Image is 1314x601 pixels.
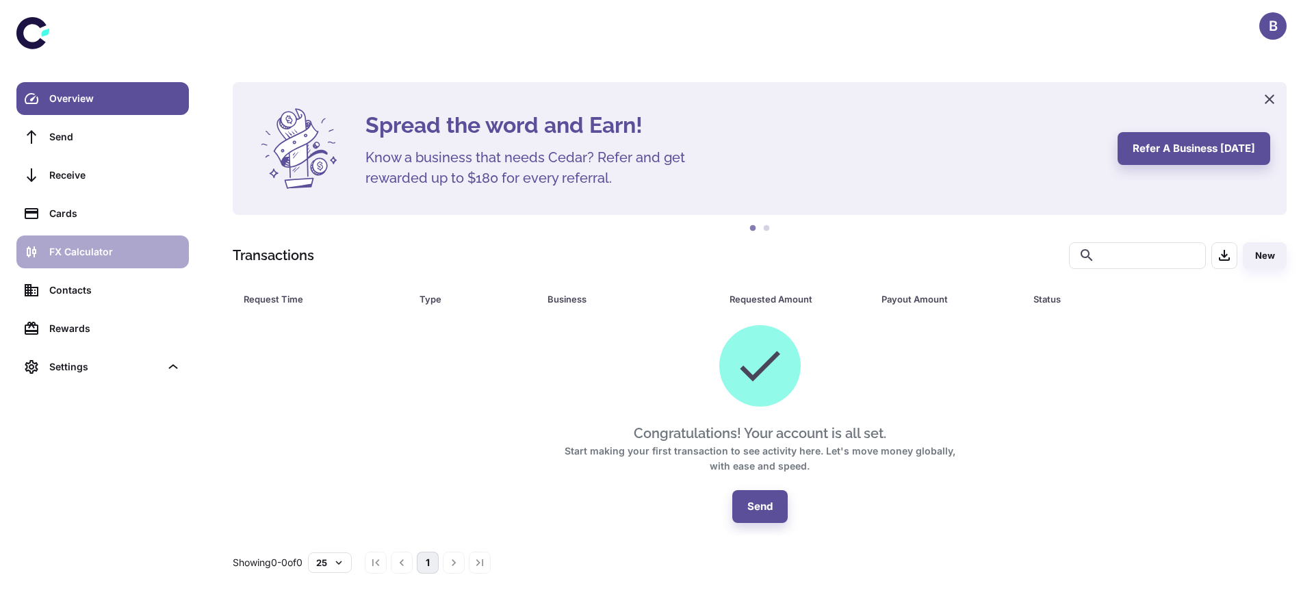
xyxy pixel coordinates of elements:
button: 2 [760,222,773,235]
a: Contacts [16,274,189,307]
p: Showing 0-0 of 0 [233,555,302,570]
h5: Know a business that needs Cedar? Refer and get rewarded up to $180 for every referral. [365,147,708,188]
div: Send [49,129,181,144]
h6: Start making your first transaction to see activity here. Let's move money globally, with ease an... [554,444,965,474]
div: Settings [49,359,160,374]
h1: Transactions [233,245,314,266]
div: Settings [16,350,189,383]
span: Request Time [244,290,403,309]
div: Request Time [244,290,385,309]
a: Cards [16,197,189,230]
button: Send [732,490,788,523]
h5: Congratulations! Your account is all set. [634,423,886,444]
div: Receive [49,168,181,183]
a: Send [16,120,189,153]
div: FX Calculator [49,244,181,259]
button: 25 [308,552,352,573]
a: Rewards [16,312,189,345]
span: Requested Amount [730,290,865,309]
button: New [1243,242,1287,269]
div: Overview [49,91,181,106]
div: Requested Amount [730,290,847,309]
div: Type [420,290,513,309]
div: Status [1033,290,1212,309]
div: Cards [49,206,181,221]
div: Payout Amount [881,290,999,309]
button: 1 [746,222,760,235]
div: Contacts [49,283,181,298]
span: Payout Amount [881,290,1017,309]
button: Refer a business [DATE] [1118,132,1270,165]
a: FX Calculator [16,235,189,268]
a: Overview [16,82,189,115]
span: Type [420,290,530,309]
a: Receive [16,159,189,192]
nav: pagination navigation [363,552,493,574]
button: B [1259,12,1287,40]
h4: Spread the word and Earn! [365,109,1101,142]
span: Status [1033,290,1230,309]
button: page 1 [417,552,439,574]
div: Rewards [49,321,181,336]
